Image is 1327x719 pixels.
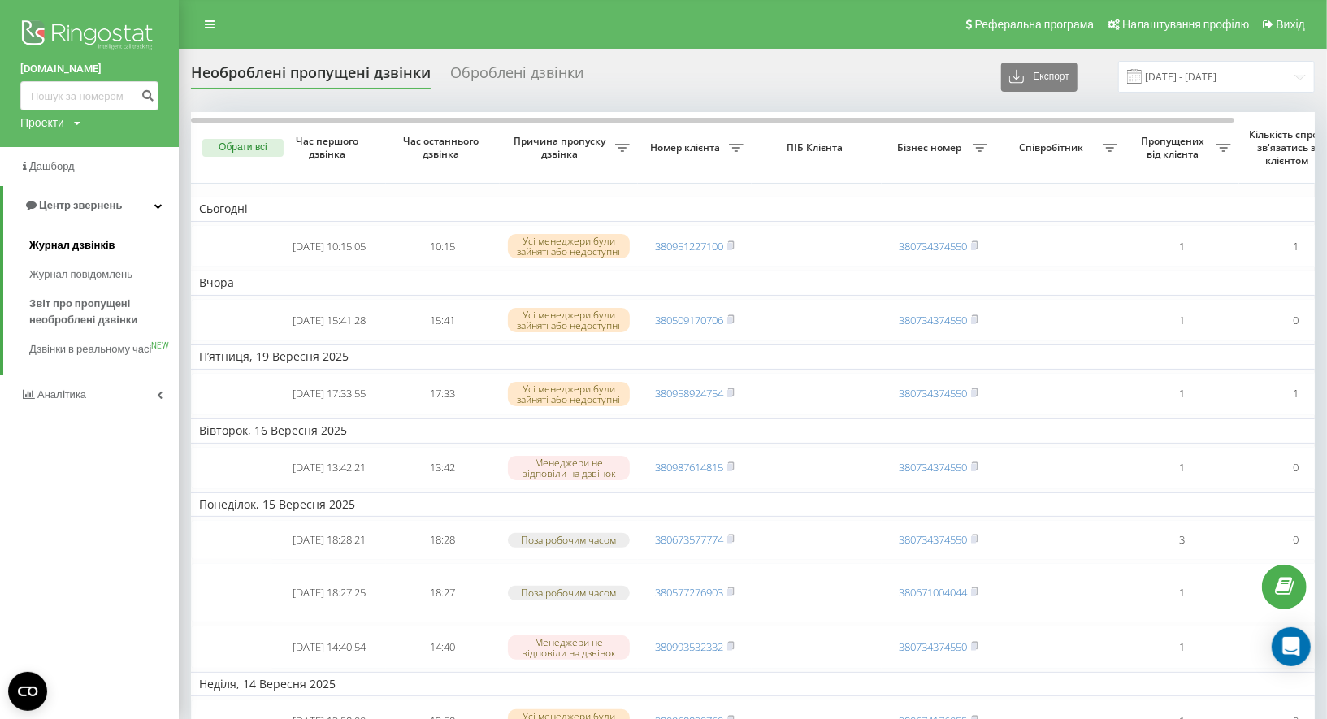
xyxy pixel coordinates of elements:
[899,239,967,253] a: 380734374550
[272,299,386,342] td: [DATE] 15:41:28
[1125,299,1239,342] td: 1
[386,447,500,490] td: 13:42
[1004,141,1103,154] span: Співробітник
[386,626,500,669] td: 14:40
[399,135,487,160] span: Час останнього дзвінка
[1125,447,1239,490] td: 1
[508,456,630,480] div: Менеджери не відповіли на дзвінок
[765,141,868,154] span: ПІБ Клієнта
[1122,18,1249,31] span: Налаштування профілю
[272,373,386,416] td: [DATE] 17:33:55
[20,81,158,110] input: Пошук за номером
[29,260,179,289] a: Журнал повідомлень
[39,199,122,211] span: Центр звернень
[386,225,500,268] td: 10:15
[37,388,86,401] span: Аналiтика
[508,234,630,258] div: Усі менеджери були зайняті або недоступні
[8,672,47,711] button: Open CMP widget
[272,447,386,490] td: [DATE] 13:42:21
[655,639,723,654] a: 380993532332
[1125,373,1239,416] td: 1
[655,386,723,401] a: 380958924754
[29,231,179,260] a: Журнал дзвінків
[202,139,284,157] button: Обрати всі
[508,533,630,547] div: Поза робочим часом
[20,115,64,131] div: Проекти
[1272,627,1311,666] div: Open Intercom Messenger
[508,308,630,332] div: Усі менеджери були зайняті або недоступні
[655,313,723,327] a: 380509170706
[899,585,967,600] a: 380671004044
[29,160,75,172] span: Дашборд
[3,186,179,225] a: Центр звернень
[508,586,630,600] div: Поза робочим часом
[890,141,973,154] span: Бізнес номер
[272,520,386,560] td: [DATE] 18:28:21
[386,299,500,342] td: 15:41
[386,373,500,416] td: 17:33
[386,520,500,560] td: 18:28
[20,61,158,77] a: [DOMAIN_NAME]
[1125,225,1239,268] td: 1
[1134,135,1216,160] span: Пропущених від клієнта
[450,64,583,89] div: Оброблені дзвінки
[1125,563,1239,622] td: 1
[191,64,431,89] div: Необроблені пропущені дзвінки
[899,639,967,654] a: 380734374550
[655,460,723,474] a: 380987614815
[272,225,386,268] td: [DATE] 10:15:05
[508,382,630,406] div: Усі менеджери були зайняті або недоступні
[899,386,967,401] a: 380734374550
[655,239,723,253] a: 380951227100
[899,532,967,547] a: 380734374550
[272,626,386,669] td: [DATE] 14:40:54
[29,289,179,335] a: Звіт про пропущені необроблені дзвінки
[29,266,132,283] span: Журнал повідомлень
[1001,63,1078,92] button: Експорт
[1277,18,1305,31] span: Вихід
[285,135,373,160] span: Час першого дзвінка
[1125,520,1239,560] td: 3
[29,341,151,357] span: Дзвінки в реальному часі
[20,16,158,57] img: Ringostat logo
[508,135,615,160] span: Причина пропуску дзвінка
[899,313,967,327] a: 380734374550
[655,585,723,600] a: 380577276903
[29,335,179,364] a: Дзвінки в реальному часіNEW
[29,237,115,253] span: Журнал дзвінків
[655,532,723,547] a: 380673577774
[29,296,171,328] span: Звіт про пропущені необроблені дзвінки
[508,635,630,660] div: Менеджери не відповіли на дзвінок
[975,18,1095,31] span: Реферальна програма
[1125,626,1239,669] td: 1
[646,141,729,154] span: Номер клієнта
[386,563,500,622] td: 18:27
[272,563,386,622] td: [DATE] 18:27:25
[899,460,967,474] a: 380734374550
